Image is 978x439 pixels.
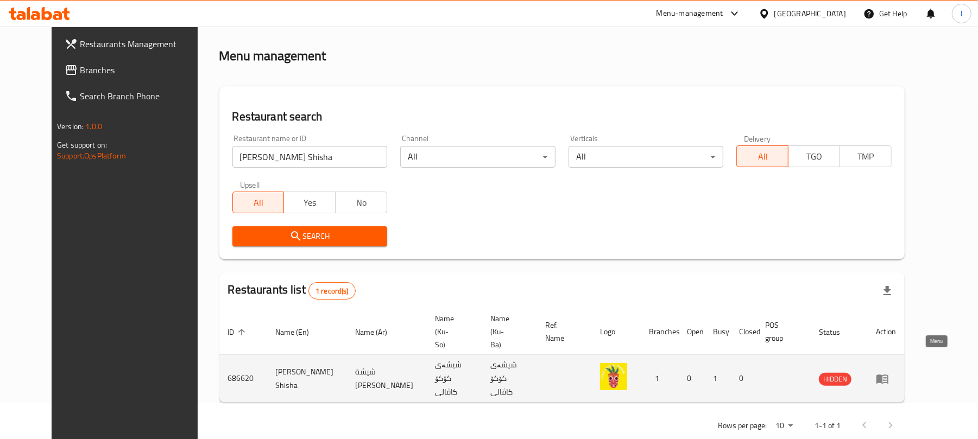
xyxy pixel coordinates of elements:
td: 0 [730,355,756,403]
td: شيشة [PERSON_NAME] [347,355,427,403]
a: Support.OpsPlatform [57,149,126,163]
div: Menu-management [657,7,723,20]
span: Get support on: [57,138,107,152]
span: Ref. Name [545,319,578,345]
label: Upsell [240,181,260,188]
th: Open [678,309,704,355]
input: Search for restaurant name or ID.. [232,146,388,168]
div: All [569,146,724,168]
span: Name (Ar) [356,326,402,339]
span: All [237,195,280,211]
div: Export file [874,278,900,304]
span: Search Branch Phone [80,90,206,103]
span: 1 record(s) [309,286,355,296]
p: Rows per page: [718,419,767,432]
td: 1 [640,355,678,403]
td: 1 [704,355,730,403]
h2: Restaurants list [228,282,356,300]
td: 0 [678,355,704,403]
span: Name (En) [276,326,324,339]
td: شیشەی کۆکۆ کاڤالی [427,355,482,403]
th: Closed [730,309,756,355]
span: All [741,149,784,164]
button: All [232,192,285,213]
span: TMP [844,149,887,164]
p: 1-1 of 1 [815,419,841,432]
span: ID [228,326,249,339]
th: Branches [640,309,678,355]
h2: Menu management [219,47,326,65]
span: TGO [793,149,836,164]
span: POS group [765,319,797,345]
span: Name (Ku-Ba) [490,312,523,351]
span: Branches [80,63,206,77]
button: No [335,192,387,213]
div: [GEOGRAPHIC_DATA] [774,8,846,20]
span: HIDDEN [819,373,851,385]
button: All [736,145,788,167]
td: شیشەی کۆکۆ کاڤالی [482,355,537,403]
div: Total records count [308,282,356,300]
span: Yes [288,195,331,211]
span: Name (Ku-So) [436,312,469,351]
span: Restaurants Management [80,37,206,50]
th: Logo [591,309,640,355]
button: Yes [283,192,336,213]
div: Rows per page: [771,418,797,434]
span: Search [241,230,379,243]
a: Restaurants Management [56,31,215,57]
span: 1.0.0 [85,119,102,133]
th: Busy [704,309,730,355]
td: 686620 [219,355,267,403]
a: Branches [56,57,215,83]
th: Action [867,309,905,355]
span: Version: [57,119,84,133]
table: enhanced table [219,309,905,403]
h2: Restaurant search [232,109,892,125]
button: TGO [788,145,840,167]
span: Status [819,326,854,339]
button: Search [232,226,388,246]
a: Search Branch Phone [56,83,215,109]
img: Coco Cavalli Shisha [600,363,627,390]
td: [PERSON_NAME] Shisha [267,355,347,403]
button: TMP [840,145,892,167]
label: Delivery [744,135,771,142]
div: All [400,146,556,168]
span: l [961,8,962,20]
span: No [340,195,383,211]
